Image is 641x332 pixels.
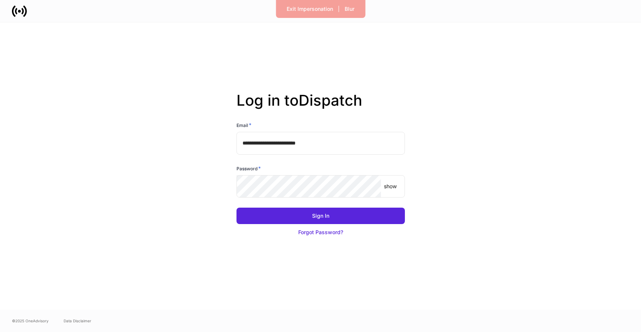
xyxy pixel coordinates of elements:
button: Sign In [236,208,405,224]
div: Blur [345,5,354,13]
h6: Email [236,121,251,129]
h6: Password [236,165,261,172]
button: Exit Impersonation [282,3,338,15]
div: Exit Impersonation [287,5,333,13]
a: Data Disclaimer [64,318,91,324]
span: © 2025 OneAdvisory [12,318,49,324]
button: Blur [340,3,359,15]
div: Forgot Password? [298,229,343,236]
button: Forgot Password? [236,224,405,241]
h2: Log in to Dispatch [236,91,405,121]
div: Sign In [312,212,329,220]
p: show [384,183,397,190]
